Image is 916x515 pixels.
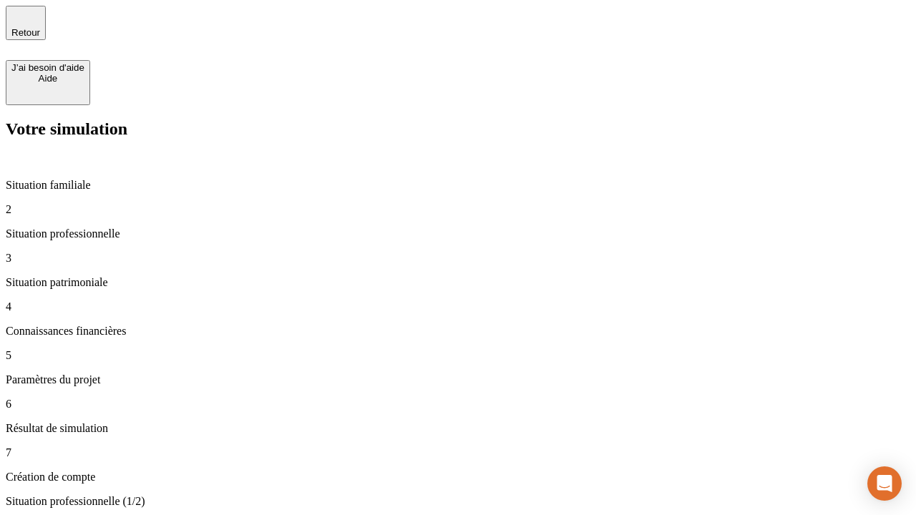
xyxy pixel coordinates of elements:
p: 6 [6,398,910,411]
p: 4 [6,300,910,313]
div: J’ai besoin d'aide [11,62,84,73]
div: Aide [11,73,84,84]
p: Création de compte [6,471,910,484]
p: 2 [6,203,910,216]
p: 7 [6,446,910,459]
p: 3 [6,252,910,265]
h2: Votre simulation [6,119,910,139]
p: Résultat de simulation [6,422,910,435]
button: J’ai besoin d'aideAide [6,60,90,105]
button: Retour [6,6,46,40]
p: Paramètres du projet [6,373,910,386]
p: Situation patrimoniale [6,276,910,289]
p: Connaissances financières [6,325,910,338]
p: Situation professionnelle [6,227,910,240]
p: Situation familiale [6,179,910,192]
p: 5 [6,349,910,362]
span: Retour [11,27,40,38]
p: Situation professionnelle (1/2) [6,495,910,508]
div: Open Intercom Messenger [867,466,902,501]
